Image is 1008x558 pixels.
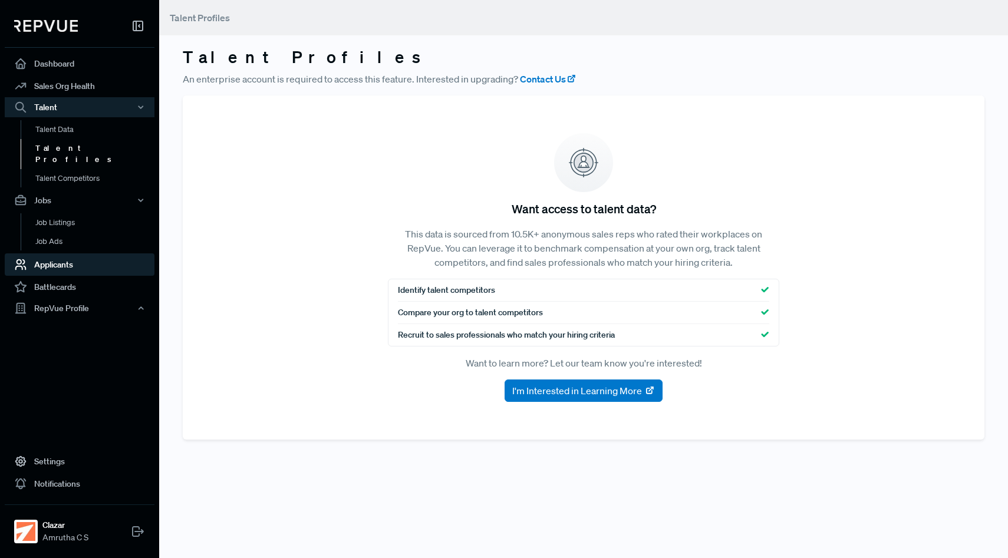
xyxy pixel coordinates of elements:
[5,504,154,549] a: ClazarClazarAmrutha C S
[21,232,170,251] a: Job Ads
[5,97,154,117] button: Talent
[5,298,154,318] button: RepVue Profile
[5,190,154,210] button: Jobs
[21,120,170,139] a: Talent Data
[5,473,154,495] a: Notifications
[505,379,663,402] button: I'm Interested in Learning More
[17,522,35,541] img: Clazar
[5,450,154,473] a: Settings
[183,72,984,86] p: An enterprise account is required to access this feature. Interested in upgrading?
[388,356,779,370] p: Want to learn more? Let our team know you're interested!
[388,227,779,269] p: This data is sourced from 10.5K+ anonymous sales reps who rated their workplaces on RepVue. You c...
[520,72,577,86] a: Contact Us
[21,169,170,188] a: Talent Competitors
[398,284,495,296] span: Identify talent competitors
[183,47,984,67] h3: Talent Profiles
[170,12,230,24] span: Talent Profiles
[5,52,154,75] a: Dashboard
[5,253,154,276] a: Applicants
[512,384,642,398] span: I'm Interested in Learning More
[21,139,170,169] a: Talent Profiles
[398,329,615,341] span: Recruit to sales professionals who match your hiring criteria
[42,531,88,544] span: Amrutha C S
[5,276,154,298] a: Battlecards
[42,519,88,531] strong: Clazar
[5,75,154,97] a: Sales Org Health
[21,213,170,232] a: Job Listings
[398,306,543,319] span: Compare your org to talent competitors
[512,202,656,216] h5: Want access to talent data?
[14,20,78,32] img: RepVue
